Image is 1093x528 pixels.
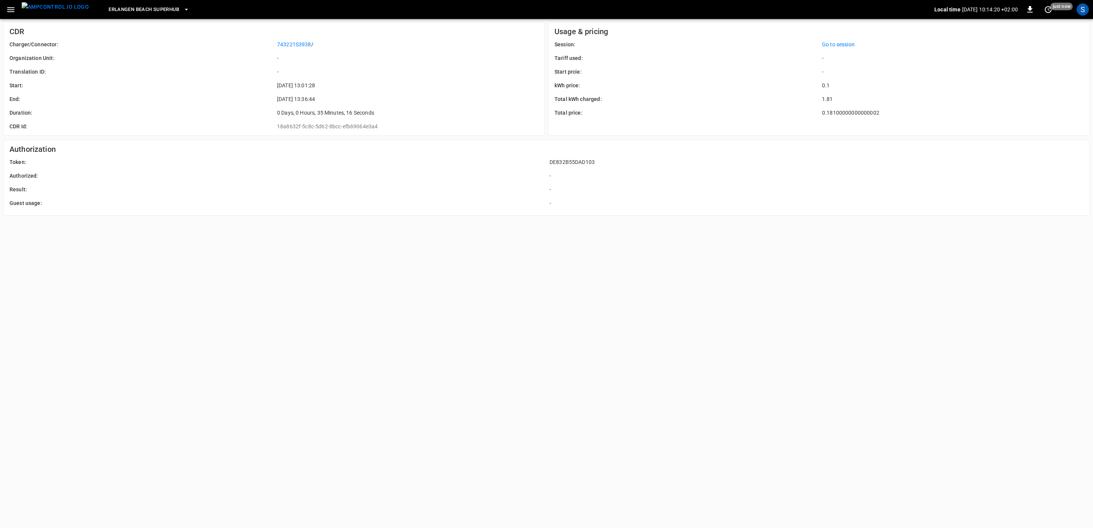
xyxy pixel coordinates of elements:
label: Translation ID: [9,69,46,75]
a: Go to session [822,41,855,47]
label: End: [9,96,20,102]
label: Session: [554,41,575,47]
span: just now [1050,3,1073,10]
button: set refresh interval [1042,3,1054,16]
p: [DATE] 13:36:44 [277,95,539,103]
p: - [277,54,539,62]
label: Total price: [554,110,583,116]
label: Duration: [9,110,32,116]
p: DE832B55DAD103 [550,158,1084,166]
p: 0.1 [822,82,1084,89]
label: kWh price: [554,82,580,88]
p: 0.18100000000000002 [822,109,1084,117]
h6: Authorization [9,143,1084,155]
span: Erlangen Beach Superhub [109,5,180,14]
p: 0 Days, 0 Hours, 35 Minutes, 16 Seconds [277,109,539,117]
label: Organization Unit: [9,55,55,61]
p: - [550,199,1084,207]
a: 743221S3938 [277,41,311,47]
label: Charger/Connector: [9,41,58,47]
label: Guest usage: [9,200,42,206]
p: - [822,54,1084,62]
p: 18a8632f-5c8c-5d62-8bcc-efb69064e3a4 [277,123,539,130]
label: Tariff used: [554,55,583,61]
p: 1.81 [822,95,1084,103]
label: Authorized: [9,173,38,179]
p: - [277,68,539,76]
h6: CDR [9,25,539,38]
img: ampcontrol.io logo [22,2,89,12]
label: CDR Id: [9,123,27,129]
label: Total kWh charged: [554,96,602,102]
label: Result: [9,186,27,192]
p: Local time [934,6,961,13]
label: Start prcie: [554,69,582,75]
p: / [277,41,539,48]
p: [DATE] 13:01:28 [277,82,539,89]
label: Start: [9,82,23,88]
div: profile-icon [1077,3,1089,16]
label: Token: [9,159,26,165]
p: - [822,68,1084,76]
h6: Usage & pricing [554,25,1084,38]
p: [DATE] 10:14:20 +02:00 [962,6,1018,13]
p: - [550,172,1084,180]
button: Erlangen Beach Superhub [106,2,192,17]
p: - [550,186,1084,193]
